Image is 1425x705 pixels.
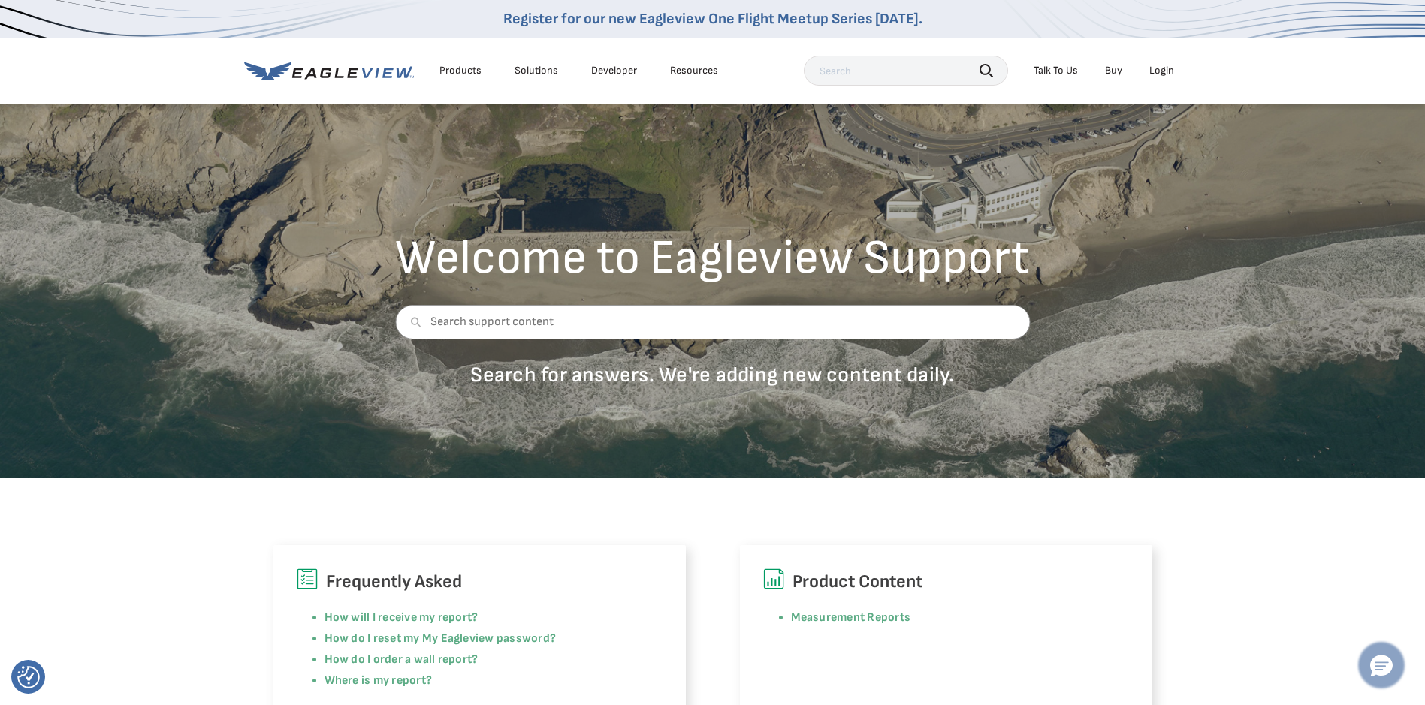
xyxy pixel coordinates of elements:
button: Hello, have a question? Let’s chat. [1360,644,1402,686]
img: Revisit consent button [17,666,40,688]
h2: Welcome to Eagleview Support [395,234,1030,282]
a: How do I order a wall report? [325,652,479,667]
h6: Product Content [762,568,1130,596]
div: Solutions [515,64,558,77]
a: Measurement Reports [791,610,911,625]
div: Resources [670,64,718,77]
a: How do I reset my My Eagleview password? [325,631,557,646]
a: Register for our new Eagleview One Flight Meetup Series [DATE]. [503,10,922,28]
a: Buy [1105,64,1122,77]
input: Search [804,56,1008,86]
div: Products [439,64,482,77]
p: Search for answers. We're adding new content daily. [395,362,1030,388]
a: How will I receive my report? [325,610,479,625]
a: Where is my report? [325,673,433,688]
button: Consent Preferences [17,666,40,688]
input: Search support content [395,305,1030,339]
a: Developer [591,64,637,77]
div: Login [1149,64,1174,77]
h6: Frequently Asked [296,568,663,596]
div: Talk To Us [1034,64,1078,77]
